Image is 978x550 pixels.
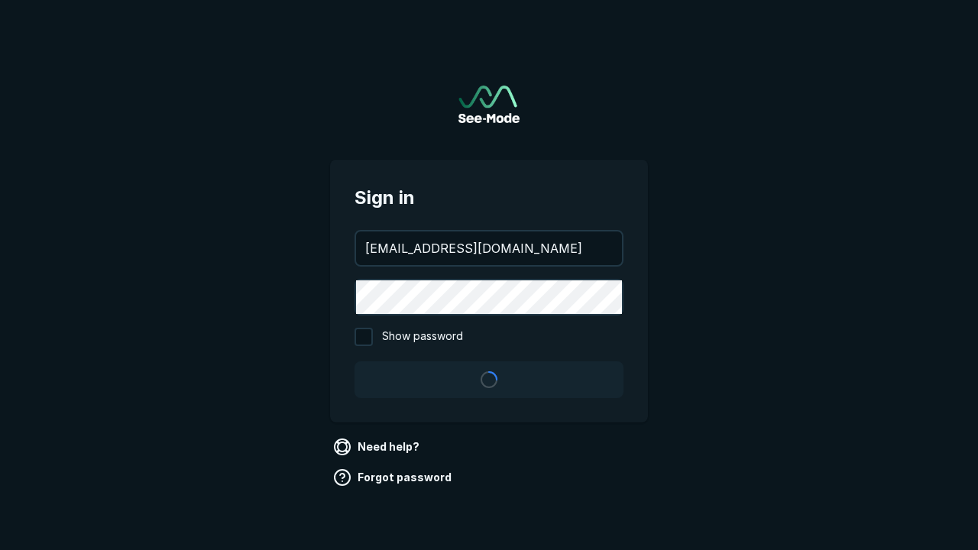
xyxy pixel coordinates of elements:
a: Forgot password [330,465,458,490]
img: See-Mode Logo [458,86,520,123]
span: Show password [382,328,463,346]
a: Go to sign in [458,86,520,123]
input: your@email.com [356,231,622,265]
span: Sign in [355,184,623,212]
a: Need help? [330,435,426,459]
